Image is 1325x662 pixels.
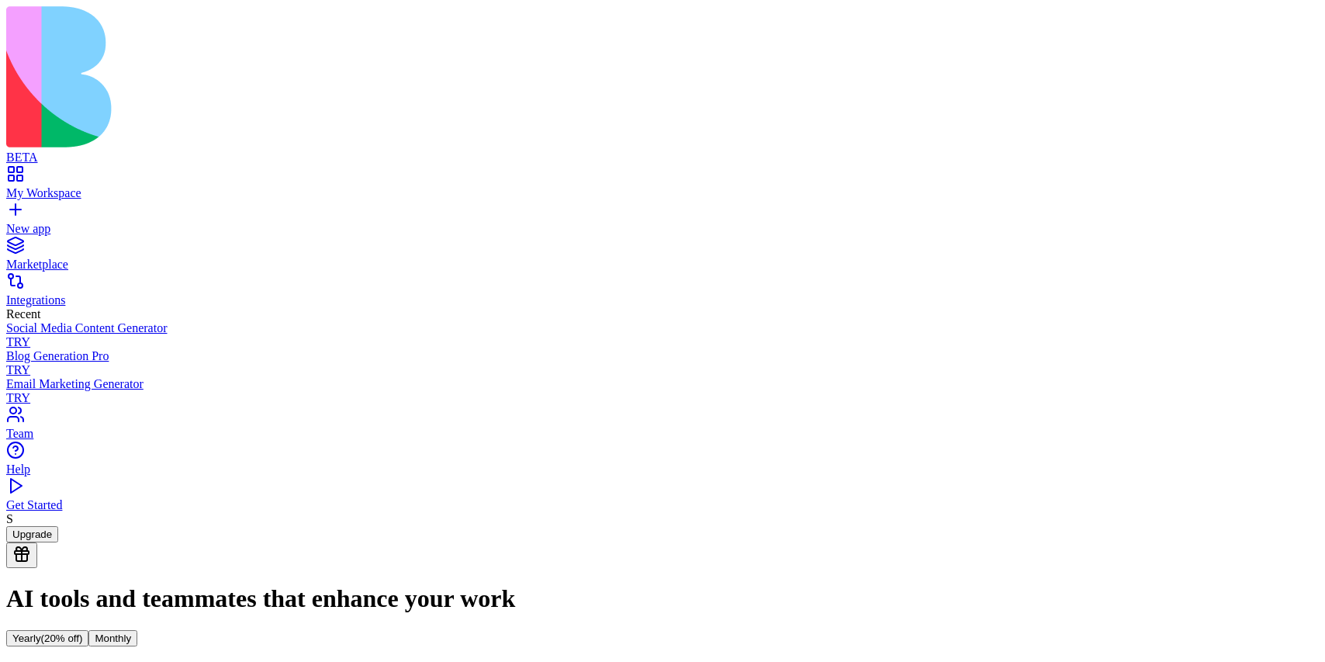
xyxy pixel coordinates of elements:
a: Integrations [6,279,1319,307]
span: Recent [6,307,40,321]
a: Team [6,413,1319,441]
div: TRY [6,335,1319,349]
a: New app [6,208,1319,236]
div: BETA [6,151,1319,165]
div: Integrations [6,293,1319,307]
a: My Workspace [6,172,1319,200]
span: (20% off) [41,633,83,644]
div: My Workspace [6,186,1319,200]
button: Monthly [88,630,137,646]
div: Team [6,427,1319,441]
a: Help [6,449,1319,477]
a: Upgrade [6,527,58,540]
div: Marketplace [6,258,1319,272]
img: logo [6,6,630,147]
a: Get Started [6,484,1319,512]
div: TRY [6,363,1319,377]
h1: AI tools and teammates that enhance your work [6,584,1319,613]
div: Social Media Content Generator [6,321,1319,335]
a: Email Marketing GeneratorTRY [6,377,1319,405]
div: TRY [6,391,1319,405]
a: Social Media Content GeneratorTRY [6,321,1319,349]
button: Upgrade [6,526,58,542]
div: Email Marketing Generator [6,377,1319,391]
a: Blog Generation ProTRY [6,349,1319,377]
div: Help [6,463,1319,477]
button: Yearly [6,630,88,646]
div: Blog Generation Pro [6,349,1319,363]
span: S [6,512,13,525]
a: Marketplace [6,244,1319,272]
div: New app [6,222,1319,236]
div: Get Started [6,498,1319,512]
a: BETA [6,137,1319,165]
